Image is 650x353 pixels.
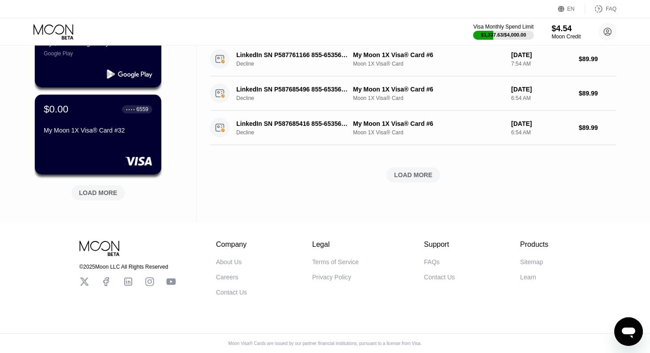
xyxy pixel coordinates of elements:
[216,258,242,266] div: About Us
[35,95,161,174] div: $0.00● ● ● ●6559My Moon 1X Visa® Card #32
[473,24,533,40] div: Visa Monthly Spend Limit$1,337.63/$4,000.00
[79,189,117,197] div: LOAD MORE
[520,274,536,281] div: Learn
[558,4,585,13] div: EN
[236,86,350,93] div: LinkedIn SN P587685496 855-6535653 US
[236,51,350,58] div: LinkedIn SN P587761166 855-6535653 US
[236,61,359,67] div: Decline
[424,274,455,281] div: Contact Us
[353,51,504,58] div: My Moon 1X Visa® Card #6
[44,50,152,57] div: Google Play
[216,274,239,281] div: Careers
[511,95,571,101] div: 6:54 AM
[65,182,132,200] div: LOAD MORE
[511,61,571,67] div: 7:54 AM
[394,171,432,179] div: LOAD MORE
[473,24,533,30] div: Visa Monthly Spend Limit
[35,8,161,87] div: $39.00My $39.00 Google Play Gift Car...Google Play
[567,6,575,12] div: EN
[312,274,351,281] div: Privacy Policy
[481,32,526,37] div: $1,337.63 / $4,000.00
[353,129,504,136] div: Moon 1X Visa® Card
[424,241,455,249] div: Support
[236,129,359,136] div: Decline
[210,167,616,183] div: LOAD MORE
[511,86,571,93] div: [DATE]
[210,76,616,111] div: LinkedIn SN P587685496 855-6535653 USDeclineMy Moon 1X Visa® Card #6Moon 1X Visa® Card[DATE]6:54 ...
[614,317,643,346] iframe: Button to launch messaging window
[579,124,617,131] div: $89.99
[236,120,350,127] div: LinkedIn SN P587685416 855-6535653 US
[136,106,148,112] div: 6559
[511,129,571,136] div: 6:54 AM
[511,120,571,127] div: [DATE]
[80,264,176,270] div: © 2025 Moon LLC All Rights Reserved
[353,95,504,101] div: Moon 1X Visa® Card
[353,86,504,93] div: My Moon 1X Visa® Card #6
[520,241,548,249] div: Products
[44,104,68,115] div: $0.00
[312,258,359,266] div: Terms of Service
[216,289,247,296] div: Contact Us
[579,55,617,62] div: $89.99
[520,258,543,266] div: Sitemap
[126,108,135,111] div: ● ● ● ●
[210,111,616,145] div: LinkedIn SN P587685416 855-6535653 USDeclineMy Moon 1X Visa® Card #6Moon 1X Visa® Card[DATE]6:54 ...
[424,258,440,266] div: FAQs
[236,95,359,101] div: Decline
[511,51,571,58] div: [DATE]
[585,4,616,13] div: FAQ
[606,6,616,12] div: FAQ
[353,61,504,67] div: Moon 1X Visa® Card
[552,33,581,40] div: Moon Credit
[216,241,247,249] div: Company
[353,120,504,127] div: My Moon 1X Visa® Card #6
[552,24,581,33] div: $4.54
[552,24,581,40] div: $4.54Moon Credit
[579,90,617,97] div: $89.99
[210,42,616,76] div: LinkedIn SN P587761166 855-6535653 USDeclineMy Moon 1X Visa® Card #6Moon 1X Visa® Card[DATE]7:54 ...
[312,241,359,249] div: Legal
[44,127,152,134] div: My Moon 1X Visa® Card #32
[221,341,429,346] div: Moon Visa® Cards are issued by our partner financial institutions, pursuant to a license from Visa.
